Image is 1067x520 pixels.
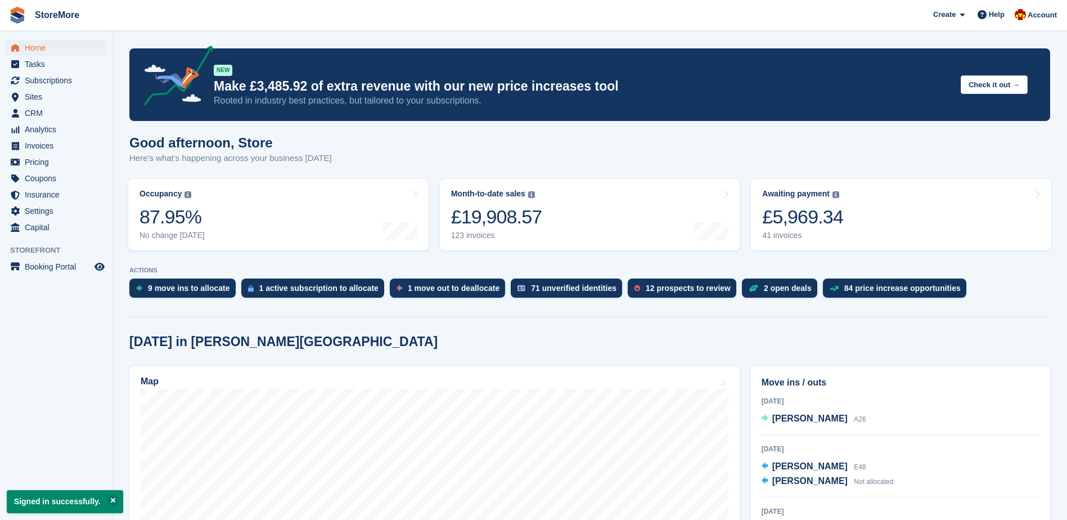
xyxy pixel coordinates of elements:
[25,138,92,154] span: Invoices
[30,6,84,24] a: StoreMore
[762,231,843,240] div: 41 invoices
[139,189,182,199] div: Occupancy
[634,285,640,292] img: prospect-51fa495bee0391a8d652442698ab0144808aea92771e9ea1ae160a38d050c398.svg
[129,135,332,150] h1: Good afternoon, Store
[762,460,866,474] a: [PERSON_NAME] E48
[10,245,112,256] span: Storefront
[25,219,92,235] span: Capital
[129,334,438,349] h2: [DATE] in [PERSON_NAME][GEOGRAPHIC_DATA]
[25,187,92,203] span: Insurance
[6,122,106,137] a: menu
[830,286,839,291] img: price_increase_opportunities-93ffe204e8149a01c8c9dc8f82e8f89637d9d84a8eef4429ea346261dce0b2c0.svg
[742,279,823,303] a: 2 open deals
[989,9,1005,20] span: Help
[397,285,402,292] img: move_outs_to_deallocate_icon-f764333ba52eb49d3ac5e1228854f67142a1ed5810a6f6cc68b1a99e826820c5.svg
[762,376,1039,389] h2: Move ins / outs
[749,284,758,292] img: deal-1b604bf984904fb50ccaf53a9ad4b4a5d6e5aea283cecdc64d6e3604feb123c2.svg
[25,56,92,72] span: Tasks
[139,205,205,228] div: 87.95%
[517,285,525,292] img: verify_identity-adf6edd0f0f0b5bbfe63781bf79b02c33cf7c696d77639b501bdc392416b5a36.svg
[832,191,839,198] img: icon-info-grey-7440780725fd019a000dd9b08b2336e03edf1995a4989e88bcd33f0948082b44.svg
[148,284,230,293] div: 9 move ins to allocate
[141,376,159,387] h2: Map
[628,279,742,303] a: 12 prospects to review
[128,179,429,250] a: Occupancy 87.95% No change [DATE]
[93,260,106,274] a: Preview store
[25,105,92,121] span: CRM
[7,490,123,513] p: Signed in successfully.
[6,56,106,72] a: menu
[184,191,191,198] img: icon-info-grey-7440780725fd019a000dd9b08b2336e03edf1995a4989e88bcd33f0948082b44.svg
[6,154,106,170] a: menu
[511,279,628,303] a: 71 unverified identities
[646,284,731,293] div: 12 prospects to review
[6,203,106,219] a: menu
[1028,10,1057,21] span: Account
[751,179,1051,250] a: Awaiting payment £5,969.34 41 invoices
[762,506,1039,517] div: [DATE]
[844,284,961,293] div: 84 price increase opportunities
[6,89,106,105] a: menu
[762,189,830,199] div: Awaiting payment
[25,203,92,219] span: Settings
[823,279,972,303] a: 84 price increase opportunities
[6,73,106,88] a: menu
[6,187,106,203] a: menu
[933,9,956,20] span: Create
[25,40,92,56] span: Home
[531,284,616,293] div: 71 unverified identities
[1015,9,1026,20] img: Store More Team
[259,284,379,293] div: 1 active subscription to allocate
[25,89,92,105] span: Sites
[129,279,241,303] a: 9 move ins to allocate
[451,231,542,240] div: 123 invoices
[6,219,106,235] a: menu
[139,231,205,240] div: No change [DATE]
[762,444,1039,454] div: [DATE]
[772,476,848,486] span: [PERSON_NAME]
[9,7,26,24] img: stora-icon-8386f47178a22dfd0bd8f6a31ec36ba5ce8667c1dd55bd0f319d3a0aa187defe.svg
[961,75,1028,94] button: Check it out →
[6,138,106,154] a: menu
[762,396,1039,406] div: [DATE]
[25,259,92,275] span: Booking Portal
[440,179,740,250] a: Month-to-date sales £19,908.57 123 invoices
[248,285,254,292] img: active_subscription_to_allocate_icon-d502201f5373d7db506a760aba3b589e785aa758c864c3986d89f69b8ff3...
[6,40,106,56] a: menu
[214,95,952,107] p: Rooted in industry best practices, but tailored to your subscriptions.
[214,78,952,95] p: Make £3,485.92 of extra revenue with our new price increases tool
[214,65,232,76] div: NEW
[451,205,542,228] div: £19,908.57
[854,478,893,486] span: Not allocated
[764,284,812,293] div: 2 open deals
[762,412,866,427] a: [PERSON_NAME] A26
[762,205,843,228] div: £5,969.34
[451,189,525,199] div: Month-to-date sales
[6,259,106,275] a: menu
[241,279,390,303] a: 1 active subscription to allocate
[854,415,866,423] span: A26
[408,284,499,293] div: 1 move out to deallocate
[134,46,213,110] img: price-adjustments-announcement-icon-8257ccfd72463d97f412b2fc003d46551f7dbcb40ab6d574587a9cd5c0d94...
[772,461,848,471] span: [PERSON_NAME]
[25,171,92,186] span: Coupons
[136,285,142,292] img: move_ins_to_allocate_icon-fdf77a2bb77ea45bf5b3d319d69a93e2d87916cf1d5bf7949dd705db3b84f3ca.svg
[6,105,106,121] a: menu
[390,279,511,303] a: 1 move out to deallocate
[25,154,92,170] span: Pricing
[25,122,92,137] span: Analytics
[772,414,848,423] span: [PERSON_NAME]
[854,463,866,471] span: E48
[129,152,332,165] p: Here's what's happening across your business [DATE]
[6,171,106,186] a: menu
[528,191,535,198] img: icon-info-grey-7440780725fd019a000dd9b08b2336e03edf1995a4989e88bcd33f0948082b44.svg
[129,267,1050,274] p: ACTIONS
[25,73,92,88] span: Subscriptions
[762,474,894,489] a: [PERSON_NAME] Not allocated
